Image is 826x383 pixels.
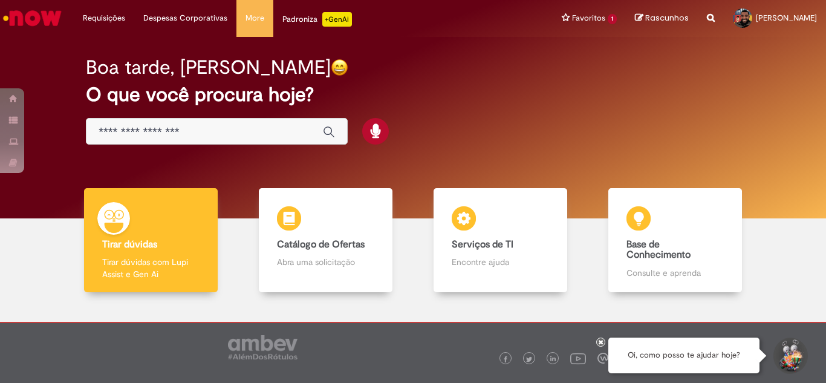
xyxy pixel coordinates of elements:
[452,238,513,250] b: Serviços de TI
[413,188,588,293] a: Serviços de TI Encontre ajuda
[238,188,413,293] a: Catálogo de Ofertas Abra uma solicitação
[635,13,689,24] a: Rascunhos
[756,13,817,23] span: [PERSON_NAME]
[86,84,740,105] h2: O que você procura hoje?
[63,188,238,293] a: Tirar dúvidas Tirar dúvidas com Lupi Assist e Gen Ai
[83,12,125,24] span: Requisições
[86,57,331,78] h2: Boa tarde, [PERSON_NAME]
[608,14,617,24] span: 1
[597,353,608,364] img: logo_footer_workplace.png
[277,256,375,268] p: Abra uma solicitação
[588,188,763,293] a: Base de Conhecimento Consulte e aprenda
[645,12,689,24] span: Rascunhos
[1,6,63,30] img: ServiceNow
[526,356,532,362] img: logo_footer_twitter.png
[570,350,586,366] img: logo_footer_youtube.png
[322,12,352,27] p: +GenAi
[772,338,808,374] button: Iniciar Conversa de Suporte
[282,12,352,27] div: Padroniza
[452,256,550,268] p: Encontre ajuda
[502,356,509,362] img: logo_footer_facebook.png
[626,238,691,261] b: Base de Conhecimento
[331,59,348,76] img: happy-face.png
[550,356,556,363] img: logo_footer_linkedin.png
[246,12,264,24] span: More
[228,335,298,359] img: logo_footer_ambev_rotulo_gray.png
[277,238,365,250] b: Catálogo de Ofertas
[626,267,724,279] p: Consulte e aprenda
[102,238,157,250] b: Tirar dúvidas
[572,12,605,24] span: Favoritos
[143,12,227,24] span: Despesas Corporativas
[102,256,200,280] p: Tirar dúvidas com Lupi Assist e Gen Ai
[608,338,759,373] div: Oi, como posso te ajudar hoje?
